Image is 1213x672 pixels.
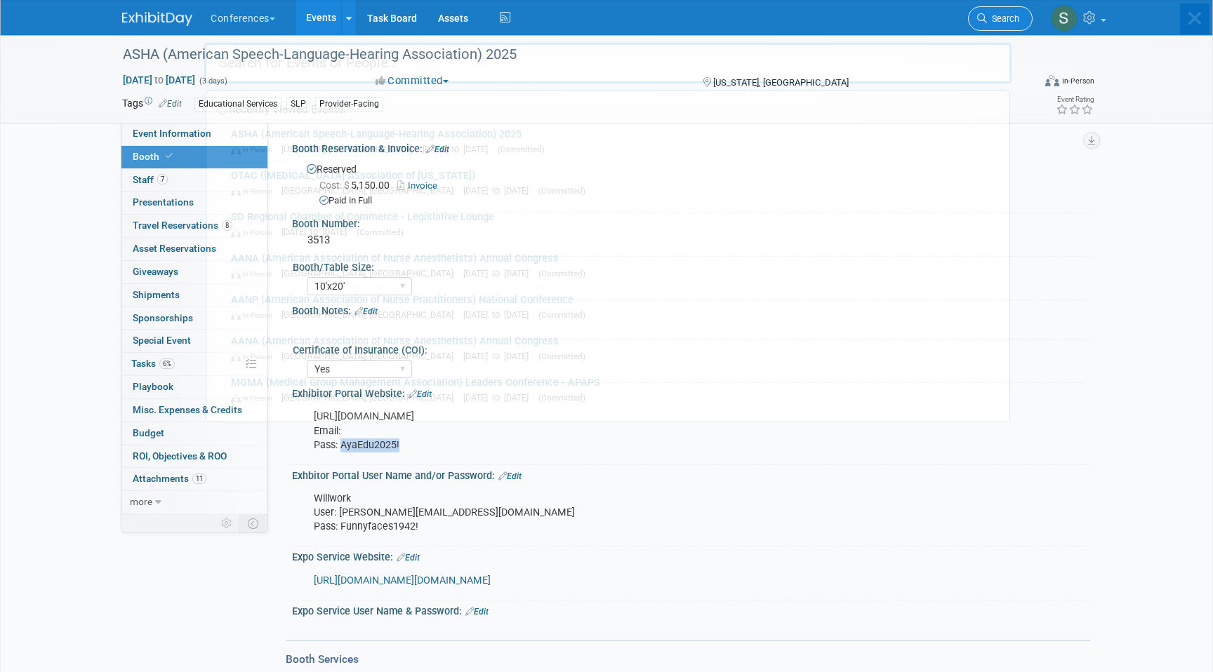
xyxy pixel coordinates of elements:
a: MGMA (Medical Group Management Association) Leaders Conference - APAPS In-Person [GEOGRAPHIC_DATA... [224,370,1002,410]
span: (Committed) [538,186,585,196]
a: AANA (American Association of Nurse Anesthetists) Annual Congress In-Person [GEOGRAPHIC_DATA], [G... [224,328,1002,369]
span: In-Person [231,352,279,361]
div: Recently Viewed Events: [213,91,1002,121]
a: SD Regional Chamber of Commerce - Legislative Lounge In-Person [DATE] to [DATE] (Committed) [224,204,1002,245]
span: In-Person [231,228,279,237]
span: (Committed) [538,310,585,320]
span: (Committed) [538,351,585,361]
span: [DATE] to [DATE] [281,227,354,237]
span: In-Person [231,269,279,278]
a: AANA (American Association of Nurse Anesthetists) Annual Congress In-Person [GEOGRAPHIC_DATA], [G... [224,246,1002,286]
span: [DATE] to [DATE] [423,144,495,154]
span: [GEOGRAPHIC_DATA], [GEOGRAPHIC_DATA] [281,309,460,320]
span: [DATE] to [DATE] [463,351,536,361]
a: ASHA (American Speech-Language-Hearing Association) 2025 In-Person [US_STATE], [GEOGRAPHIC_DATA] ... [224,121,1002,162]
span: (Committed) [498,145,545,154]
span: In-Person [231,145,279,154]
span: [GEOGRAPHIC_DATA], [GEOGRAPHIC_DATA] [281,351,460,361]
span: [GEOGRAPHIC_DATA], [GEOGRAPHIC_DATA] [281,268,460,278]
a: AANP (American Association of Nurse Practitioners) National Conference In-Person [GEOGRAPHIC_DATA... [224,287,1002,328]
input: Search for Events or People... [204,43,1012,83]
span: [GEOGRAPHIC_DATA], [GEOGRAPHIC_DATA] [281,392,460,403]
span: [US_STATE], [GEOGRAPHIC_DATA] [281,144,420,154]
a: OTAC ([MEDICAL_DATA] Association of [US_STATE]) In-Person [GEOGRAPHIC_DATA], [GEOGRAPHIC_DATA] [D... [224,163,1002,203]
span: (Committed) [538,393,585,403]
span: In-Person [231,311,279,320]
span: [GEOGRAPHIC_DATA], [GEOGRAPHIC_DATA] [281,185,460,196]
span: In-Person [231,394,279,403]
span: [DATE] to [DATE] [463,185,536,196]
span: [DATE] to [DATE] [463,268,536,278]
span: [DATE] to [DATE] [463,309,536,320]
span: In-Person [231,187,279,196]
span: [DATE] to [DATE] [463,392,536,403]
span: (Committed) [357,227,404,237]
span: (Committed) [538,269,585,278]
